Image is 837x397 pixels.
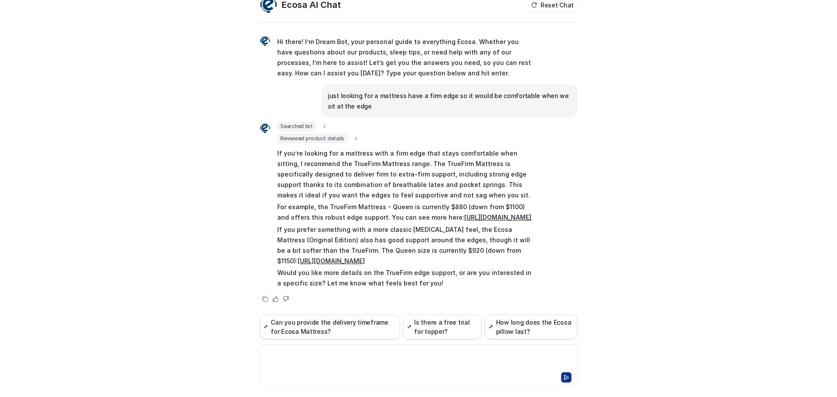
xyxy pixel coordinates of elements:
button: Is there a free trial for topper? [403,315,481,339]
img: Widget [260,123,270,133]
a: [URL][DOMAIN_NAME] [464,214,531,221]
button: Can you provide the delivery timeframe for Ecosa Mattress? [260,315,400,339]
p: Would you like more details on the TrueFirm edge support, or are you interested in a specific siz... [277,268,532,288]
p: If you prefer something with a more classic [MEDICAL_DATA] feel, the Ecosa Mattress (Original Edi... [277,224,532,266]
p: Hi there! I’m Dream Bot, your personal guide to everything Ecosa. Whether you have questions abou... [277,37,532,78]
p: just looking for a mattress have a firm edge so it would be comfortable when we sit at the edge [328,91,572,112]
img: Widget [260,36,270,46]
span: Reviewed product details [277,134,347,143]
p: If you’re looking for a mattress with a firm edge that stays comfortable when sitting, I recommen... [277,148,532,200]
p: For example, the TrueFirm Mattress - Queen is currently $880 (down from $1100) and offers this ro... [277,202,532,223]
a: [URL][DOMAIN_NAME] [298,257,365,265]
button: How long does the Ecosa pillow last? [485,315,577,339]
span: Searched list [277,122,316,131]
